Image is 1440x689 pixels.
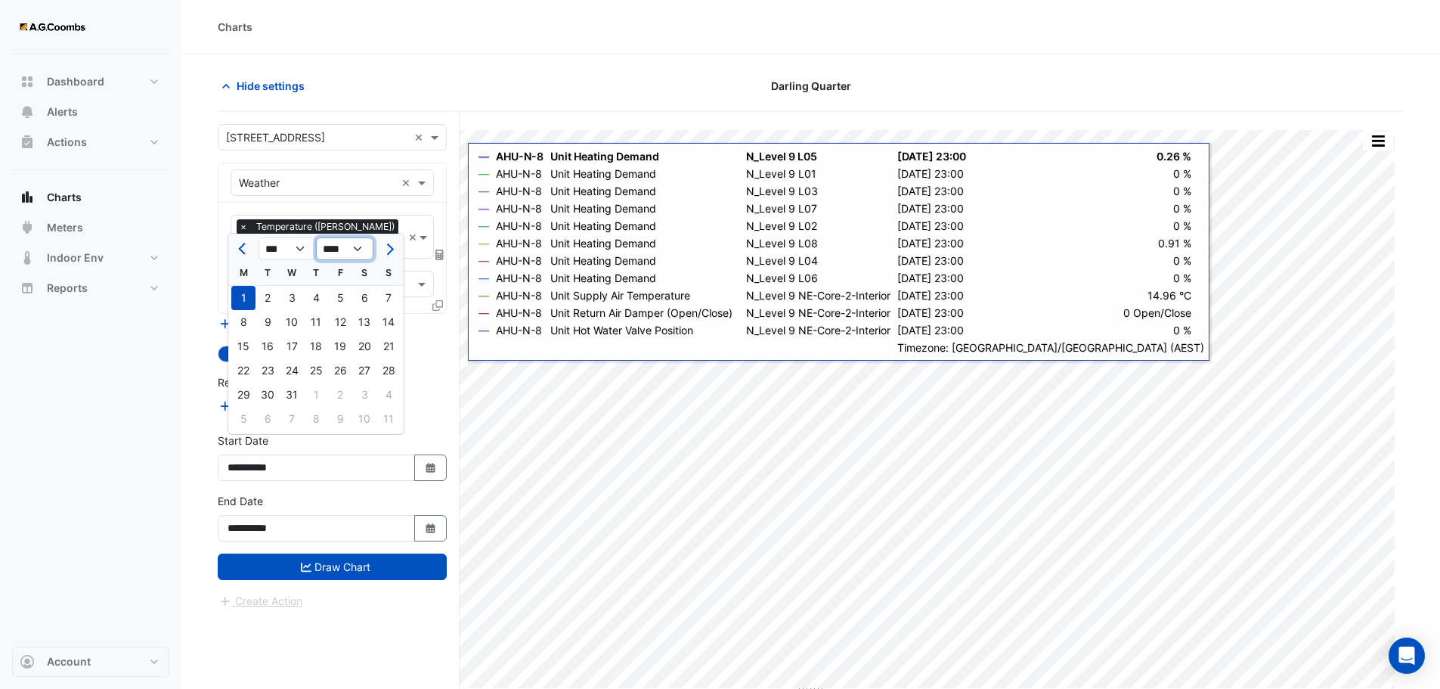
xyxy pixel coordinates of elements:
[12,127,169,157] button: Actions
[47,74,104,89] span: Dashboard
[432,299,443,312] span: Clone Favourites and Tasks from this Equipment to other Equipment
[20,190,35,205] app-icon: Charts
[255,358,280,383] div: 23
[352,334,376,358] div: Saturday, July 20, 2024
[280,407,304,431] div: Wednesday, August 7, 2024
[231,407,255,431] div: 5
[231,383,255,407] div: 29
[12,647,169,677] button: Account
[255,310,280,334] div: Tuesday, July 9, 2024
[234,237,252,261] button: Previous month
[255,383,280,407] div: Tuesday, July 30, 2024
[280,286,304,310] div: Wednesday, July 3, 2024
[255,334,280,358] div: Tuesday, July 16, 2024
[47,654,91,669] span: Account
[218,19,252,35] div: Charts
[304,261,328,285] div: T
[304,407,328,431] div: Thursday, August 8, 2024
[280,334,304,358] div: 17
[328,358,352,383] div: Friday, July 26, 2024
[47,220,83,235] span: Meters
[376,261,401,285] div: S
[12,213,169,243] button: Meters
[304,286,328,310] div: Thursday, July 4, 2024
[255,358,280,383] div: Tuesday, July 23, 2024
[231,383,255,407] div: Monday, July 29, 2024
[328,407,352,431] div: 9
[304,334,328,358] div: Thursday, July 18, 2024
[328,358,352,383] div: 26
[280,310,304,334] div: Wednesday, July 10, 2024
[255,407,280,431] div: 6
[304,310,328,334] div: Thursday, July 11, 2024
[231,261,255,285] div: M
[218,73,314,99] button: Hide settings
[401,175,414,191] span: Clear
[352,261,376,285] div: S
[47,250,104,265] span: Indoor Env
[328,383,352,407] div: 2
[304,310,328,334] div: 11
[328,310,352,334] div: Friday, July 12, 2024
[18,12,86,42] img: Company Logo
[771,78,851,94] span: Darling Quarter
[304,286,328,310] div: 4
[218,397,330,414] button: Add Reference Line
[255,383,280,407] div: 30
[328,407,352,431] div: Friday, August 9, 2024
[424,522,438,535] fa-icon: Select Date
[376,310,401,334] div: 14
[316,237,373,260] select: Select year
[376,383,401,407] div: Sunday, August 4, 2024
[280,407,304,431] div: 7
[255,334,280,358] div: 16
[237,219,250,234] span: ×
[255,286,280,310] div: 2
[328,334,352,358] div: Friday, July 19, 2024
[376,334,401,358] div: 21
[352,407,376,431] div: 10
[231,334,255,358] div: 15
[328,334,352,358] div: 19
[20,250,35,265] app-icon: Indoor Env
[376,407,401,431] div: 11
[280,286,304,310] div: 3
[304,383,328,407] div: 1
[352,310,376,334] div: Saturday, July 13, 2024
[218,554,447,580] button: Draw Chart
[218,315,309,332] button: Add Equipment
[280,358,304,383] div: Wednesday, July 24, 2024
[414,129,427,145] span: Clear
[280,358,304,383] div: 24
[1363,132,1393,151] button: More Options
[252,219,398,234] span: Temperature (Celcius)
[231,310,255,334] div: Monday, July 8, 2024
[218,493,263,509] label: End Date
[255,310,280,334] div: 9
[47,281,88,296] span: Reports
[304,358,328,383] div: 25
[218,433,268,448] label: Start Date
[304,383,328,407] div: Thursday, August 1, 2024
[352,310,376,334] div: 13
[47,190,82,205] span: Charts
[231,334,255,358] div: Monday, July 15, 2024
[280,383,304,407] div: 31
[12,182,169,213] button: Charts
[231,358,255,383] div: 22
[352,407,376,431] div: Saturday, August 10, 2024
[255,261,280,285] div: T
[47,135,87,150] span: Actions
[231,407,255,431] div: Monday, August 5, 2024
[352,334,376,358] div: 20
[231,310,255,334] div: 8
[304,358,328,383] div: Thursday, July 25, 2024
[280,261,304,285] div: W
[352,286,376,310] div: Saturday, July 6, 2024
[1389,638,1425,674] div: Open Intercom Messenger
[20,220,35,235] app-icon: Meters
[20,281,35,296] app-icon: Reports
[231,358,255,383] div: Monday, July 22, 2024
[20,104,35,119] app-icon: Alerts
[304,407,328,431] div: 8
